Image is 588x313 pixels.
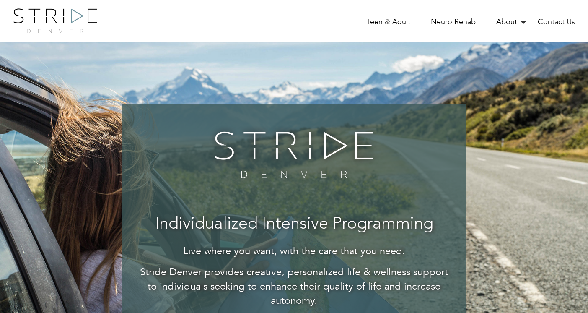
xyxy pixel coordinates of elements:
a: Teen & Adult [367,17,410,27]
a: Contact Us [538,17,575,27]
a: About [496,17,517,27]
a: Neuro Rehab [431,17,476,27]
img: logo.png [13,8,97,33]
img: banner-logo.png [209,125,379,184]
p: Stride Denver provides creative, personalized life & wellness support to individuals seeking to e... [139,265,449,308]
p: Live where you want, with the care that you need. [139,244,449,258]
h3: Individualized Intensive Programming [139,215,449,234]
